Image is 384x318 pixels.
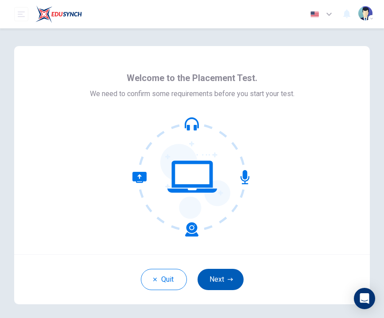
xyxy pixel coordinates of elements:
[309,11,320,18] img: en
[354,288,375,309] div: Open Intercom Messenger
[141,269,187,290] button: Quit
[358,6,372,20] img: Profile picture
[90,89,295,99] span: We need to confirm some requirements before you start your test.
[14,7,28,21] button: open mobile menu
[127,71,257,85] span: Welcome to the Placement Test.
[35,5,82,23] img: EduSynch logo
[198,269,244,290] button: Next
